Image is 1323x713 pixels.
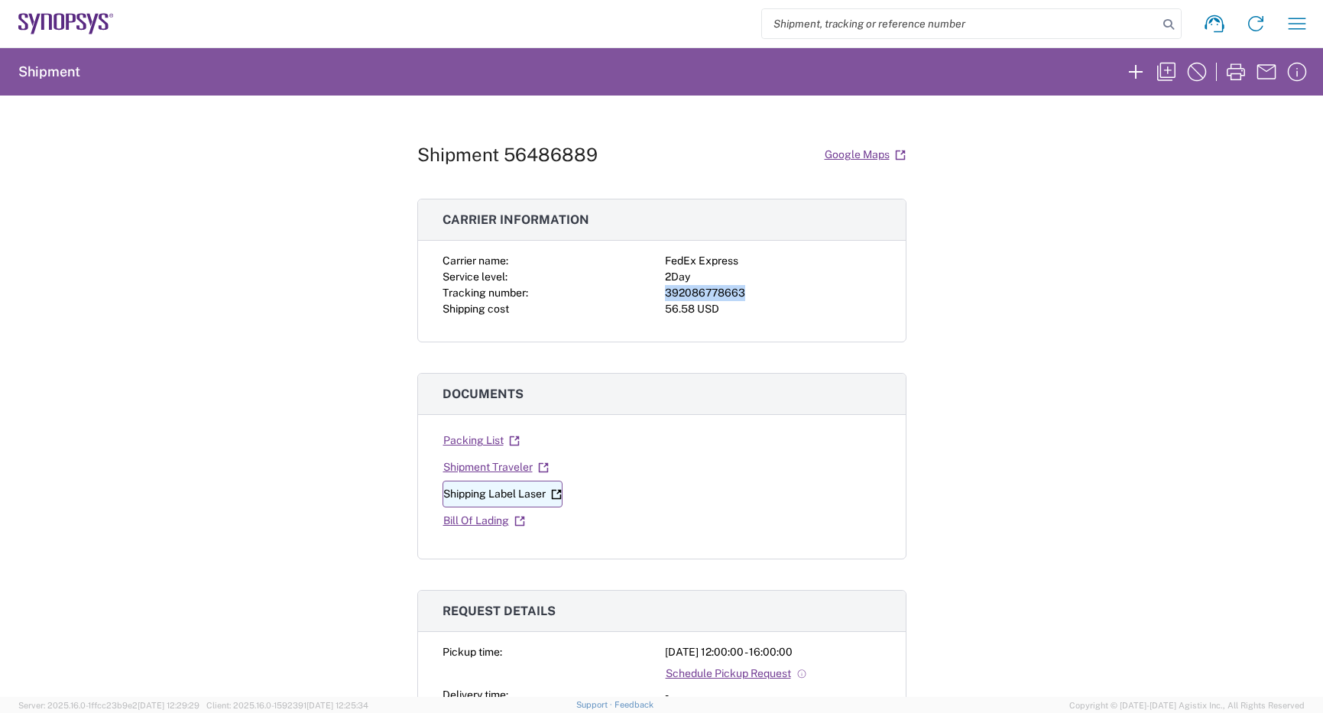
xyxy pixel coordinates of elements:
[417,144,598,166] h1: Shipment 56486889
[665,253,881,269] div: FedEx Express
[665,269,881,285] div: 2Day
[443,287,528,299] span: Tracking number:
[665,660,808,687] a: Schedule Pickup Request
[443,254,508,267] span: Carrier name:
[443,689,508,701] span: Delivery time:
[306,701,368,710] span: [DATE] 12:25:34
[18,63,80,81] h2: Shipment
[443,212,589,227] span: Carrier information
[576,700,614,709] a: Support
[443,303,509,315] span: Shipping cost
[443,387,524,401] span: Documents
[443,646,502,658] span: Pickup time:
[614,700,653,709] a: Feedback
[443,604,556,618] span: Request details
[443,271,507,283] span: Service level:
[443,454,550,481] a: Shipment Traveler
[665,644,881,660] div: [DATE] 12:00:00 - 16:00:00
[18,701,199,710] span: Server: 2025.16.0-1ffcc23b9e2
[762,9,1158,38] input: Shipment, tracking or reference number
[443,507,526,534] a: Bill Of Lading
[138,701,199,710] span: [DATE] 12:29:29
[665,285,881,301] div: 392086778663
[443,427,520,454] a: Packing List
[443,481,563,507] a: Shipping Label Laser
[824,141,906,168] a: Google Maps
[206,701,368,710] span: Client: 2025.16.0-1592391
[665,301,881,317] div: 56.58 USD
[1069,698,1305,712] span: Copyright © [DATE]-[DATE] Agistix Inc., All Rights Reserved
[665,687,881,703] div: -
